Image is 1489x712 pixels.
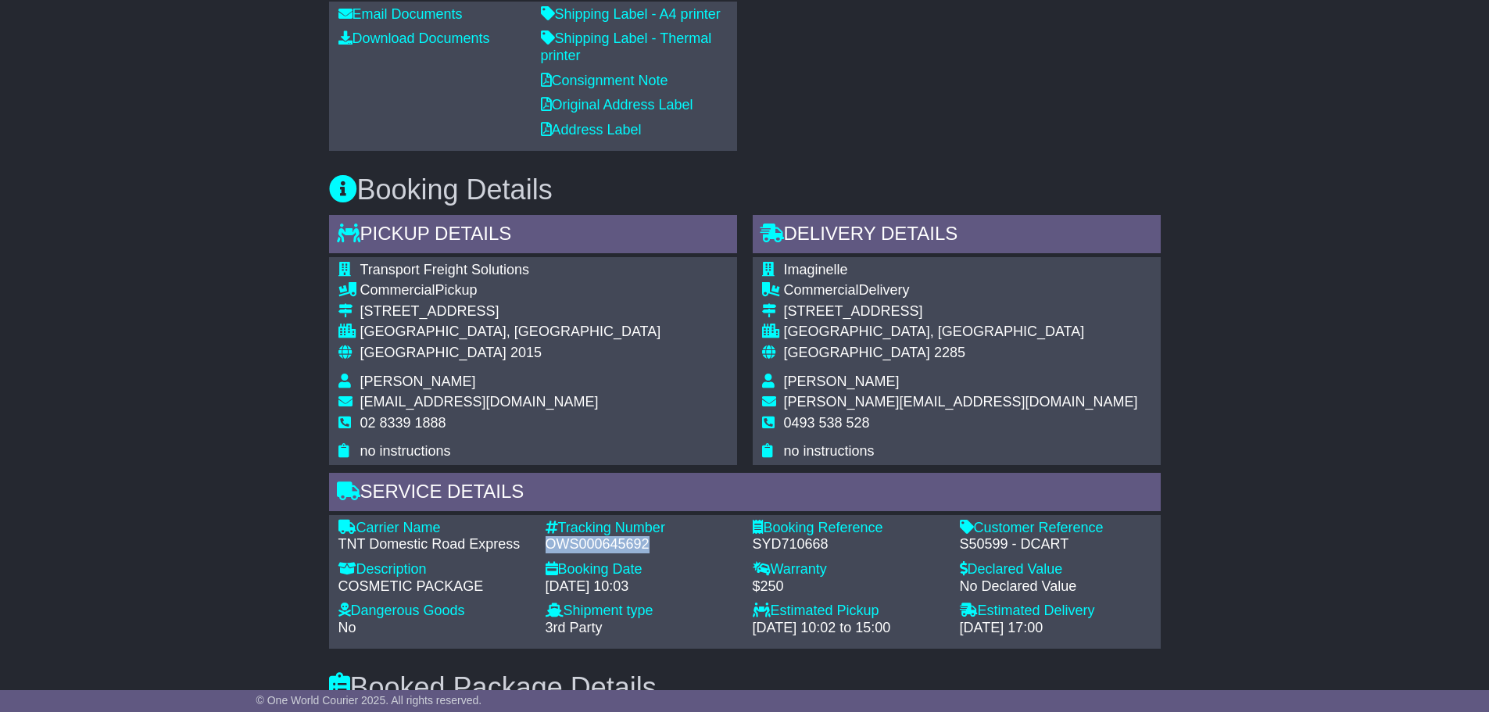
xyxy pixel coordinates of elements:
[546,603,737,620] div: Shipment type
[541,73,668,88] a: Consignment Note
[753,578,944,596] div: $250
[338,6,463,22] a: Email Documents
[338,30,490,46] a: Download Documents
[541,6,721,22] a: Shipping Label - A4 printer
[360,324,661,341] div: [GEOGRAPHIC_DATA], [GEOGRAPHIC_DATA]
[753,536,944,553] div: SYD710668
[753,215,1161,257] div: Delivery Details
[753,561,944,578] div: Warranty
[784,282,1138,299] div: Delivery
[546,578,737,596] div: [DATE] 10:03
[329,473,1161,515] div: Service Details
[360,303,661,320] div: [STREET_ADDRESS]
[541,97,693,113] a: Original Address Label
[338,603,530,620] div: Dangerous Goods
[329,672,1161,703] h3: Booked Package Details
[960,620,1151,637] div: [DATE] 17:00
[360,282,661,299] div: Pickup
[338,520,530,537] div: Carrier Name
[784,262,848,277] span: Imaginelle
[960,520,1151,537] div: Customer Reference
[753,520,944,537] div: Booking Reference
[360,415,446,431] span: 02 8339 1888
[541,30,712,63] a: Shipping Label - Thermal printer
[784,324,1138,341] div: [GEOGRAPHIC_DATA], [GEOGRAPHIC_DATA]
[360,345,506,360] span: [GEOGRAPHIC_DATA]
[360,374,476,389] span: [PERSON_NAME]
[338,536,530,553] div: TNT Domestic Road Express
[546,620,603,635] span: 3rd Party
[784,345,930,360] span: [GEOGRAPHIC_DATA]
[784,415,870,431] span: 0493 538 528
[546,520,737,537] div: Tracking Number
[784,374,900,389] span: [PERSON_NAME]
[960,603,1151,620] div: Estimated Delivery
[360,394,599,410] span: [EMAIL_ADDRESS][DOMAIN_NAME]
[338,561,530,578] div: Description
[338,578,530,596] div: COSMETIC PACKAGE
[510,345,542,360] span: 2015
[934,345,965,360] span: 2285
[546,536,737,553] div: OWS000645692
[753,603,944,620] div: Estimated Pickup
[546,561,737,578] div: Booking Date
[360,282,435,298] span: Commercial
[784,303,1138,320] div: [STREET_ADDRESS]
[541,122,642,138] a: Address Label
[329,174,1161,206] h3: Booking Details
[960,578,1151,596] div: No Declared Value
[256,694,482,707] span: © One World Courier 2025. All rights reserved.
[360,262,529,277] span: Transport Freight Solutions
[338,620,356,635] span: No
[329,215,737,257] div: Pickup Details
[784,282,859,298] span: Commercial
[960,536,1151,553] div: S50599 - DCART
[753,620,944,637] div: [DATE] 10:02 to 15:00
[360,443,451,459] span: no instructions
[784,394,1138,410] span: [PERSON_NAME][EMAIL_ADDRESS][DOMAIN_NAME]
[960,561,1151,578] div: Declared Value
[784,443,875,459] span: no instructions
